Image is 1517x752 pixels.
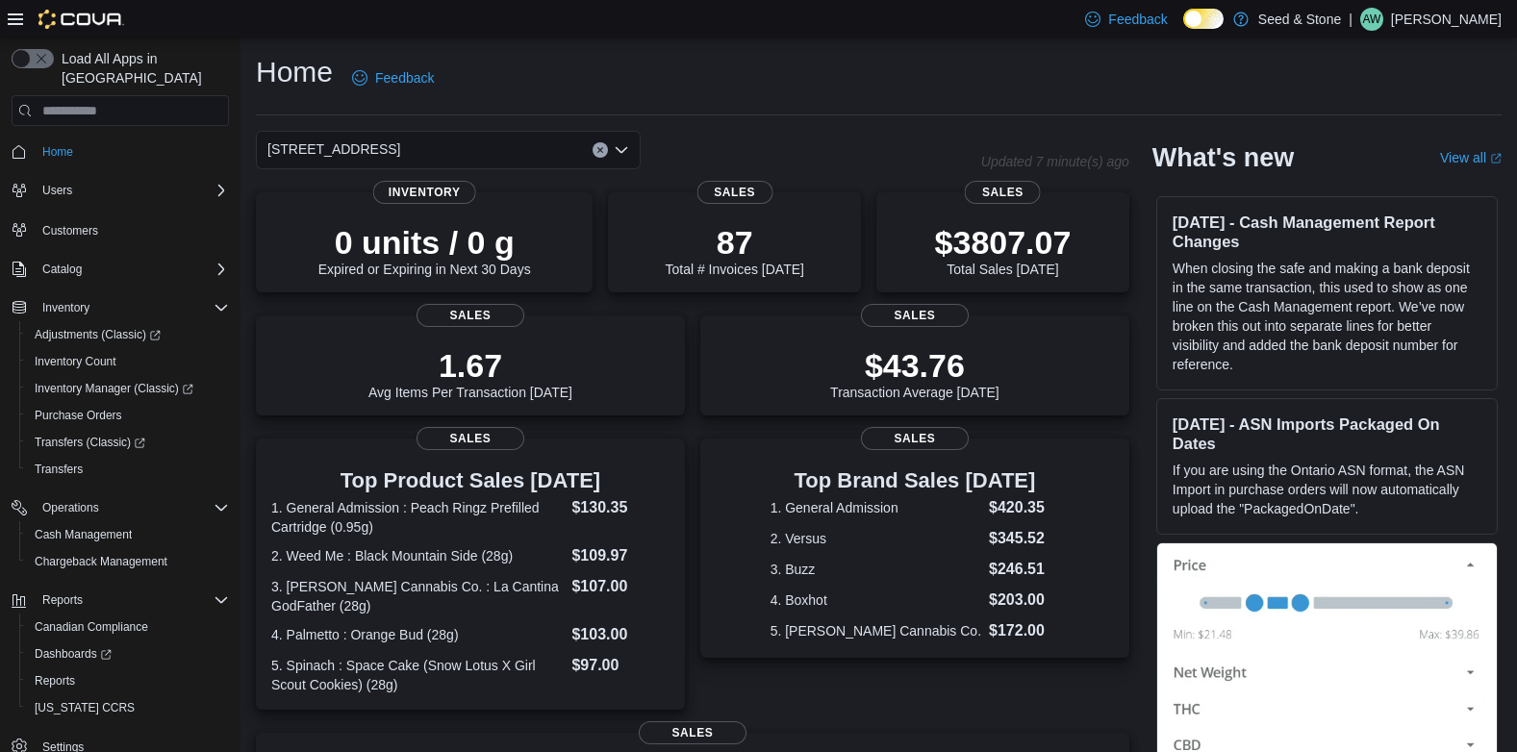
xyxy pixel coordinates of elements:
span: Reports [35,673,75,689]
span: Inventory [373,181,476,204]
span: Sales [417,427,524,450]
p: 1.67 [368,346,572,385]
a: Adjustments (Classic) [19,321,237,348]
span: Catalog [42,262,82,277]
button: Inventory [4,294,237,321]
a: Customers [35,219,106,242]
button: Purchase Orders [19,402,237,429]
span: Inventory Count [35,354,116,369]
button: Catalog [35,258,89,281]
dt: 5. Spinach : Space Cake (Snow Lotus X Girl Scout Cookies) (28g) [271,656,564,694]
dd: $203.00 [989,589,1059,612]
button: Users [4,177,237,204]
dd: $345.52 [989,527,1059,550]
p: Updated 7 minute(s) ago [981,154,1129,169]
dd: $107.00 [571,575,669,598]
button: Home [4,138,237,165]
span: Load All Apps in [GEOGRAPHIC_DATA] [54,49,229,88]
button: Reports [19,667,237,694]
dt: 2. Weed Me : Black Mountain Side (28g) [271,546,564,565]
span: Sales [861,304,969,327]
a: Purchase Orders [27,404,130,427]
span: Chargeback Management [27,550,229,573]
a: Transfers (Classic) [27,431,153,454]
span: Dashboards [35,646,112,662]
p: 0 units / 0 g [318,223,531,262]
a: Dashboards [27,642,119,665]
input: Dark Mode [1183,9,1224,29]
div: Alex Wang [1360,8,1383,31]
span: Catalog [35,258,229,281]
span: Transfers (Classic) [27,431,229,454]
dt: 5. [PERSON_NAME] Cannabis Co. [771,621,981,640]
img: Cova [38,10,124,29]
p: 87 [665,223,803,262]
dt: 3. Buzz [771,560,981,579]
a: Transfers [27,458,90,481]
div: Transaction Average [DATE] [830,346,999,400]
button: [US_STATE] CCRS [19,694,237,721]
a: Home [35,140,81,163]
dt: 3. [PERSON_NAME] Cannabis Co. : La Cantina GodFather (28g) [271,577,564,615]
a: Cash Management [27,523,139,546]
span: Customers [35,217,229,241]
a: Transfers (Classic) [19,429,237,456]
h3: Top Brand Sales [DATE] [771,469,1060,492]
dd: $109.97 [571,544,669,567]
span: Sales [861,427,969,450]
button: Operations [4,494,237,521]
button: Inventory [35,296,97,319]
button: Reports [35,589,90,612]
dt: 1. General Admission [771,498,981,517]
span: AW [1362,8,1380,31]
dd: $103.00 [571,623,669,646]
dd: $172.00 [989,619,1059,642]
h3: Top Product Sales [DATE] [271,469,670,492]
p: $43.76 [830,346,999,385]
dd: $130.35 [571,496,669,519]
span: Inventory [35,296,229,319]
div: Avg Items Per Transaction [DATE] [368,346,572,400]
span: Dashboards [27,642,229,665]
button: Canadian Compliance [19,614,237,640]
dd: $97.00 [571,654,669,677]
a: Adjustments (Classic) [27,323,168,346]
a: Dashboards [19,640,237,667]
div: Total Sales [DATE] [935,223,1072,277]
span: Dark Mode [1183,29,1184,30]
span: Feedback [1108,10,1167,29]
span: Chargeback Management [35,554,167,569]
dd: $246.51 [989,558,1059,581]
span: [STREET_ADDRESS] [267,138,400,161]
span: Customers [42,223,98,238]
span: Users [35,179,229,202]
div: Expired or Expiring in Next 30 Days [318,223,531,277]
a: Inventory Manager (Classic) [27,377,201,400]
div: Total # Invoices [DATE] [665,223,803,277]
span: Inventory Manager (Classic) [35,381,193,396]
span: Reports [27,669,229,692]
span: Purchase Orders [27,404,229,427]
span: Purchase Orders [35,408,122,423]
span: Feedback [375,68,434,88]
span: Sales [417,304,524,327]
span: Inventory Manager (Classic) [27,377,229,400]
button: Users [35,179,80,202]
button: Clear input [593,142,608,158]
button: Customers [4,215,237,243]
dt: 2. Versus [771,529,981,548]
dt: 4. Palmetto : Orange Bud (28g) [271,625,564,644]
span: Operations [42,500,99,515]
span: [US_STATE] CCRS [35,700,135,715]
span: Sales [965,181,1041,204]
p: Seed & Stone [1258,8,1341,31]
span: Adjustments (Classic) [35,327,161,342]
button: Chargeback Management [19,548,237,575]
span: Users [42,183,72,198]
a: Canadian Compliance [27,615,156,639]
span: Sales [639,721,746,744]
button: Open list of options [614,142,629,158]
h3: [DATE] - Cash Management Report Changes [1173,213,1481,251]
a: Feedback [344,59,442,97]
p: $3807.07 [935,223,1072,262]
